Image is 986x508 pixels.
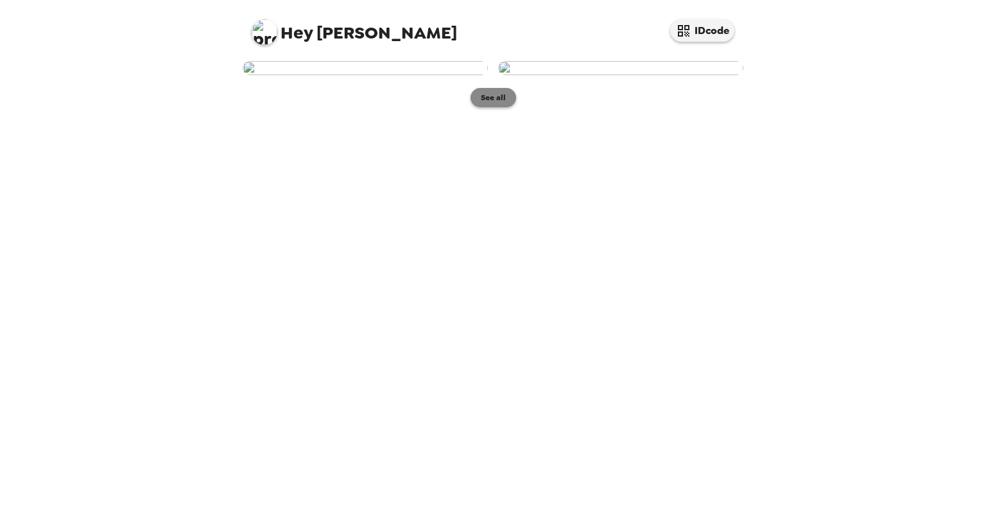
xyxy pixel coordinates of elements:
img: profile pic [252,19,277,45]
span: Hey [281,21,313,44]
button: IDcode [670,19,734,42]
img: user-280657 [243,61,488,75]
button: See all [471,88,516,107]
img: user-280656 [498,61,743,75]
span: [PERSON_NAME] [252,13,457,42]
